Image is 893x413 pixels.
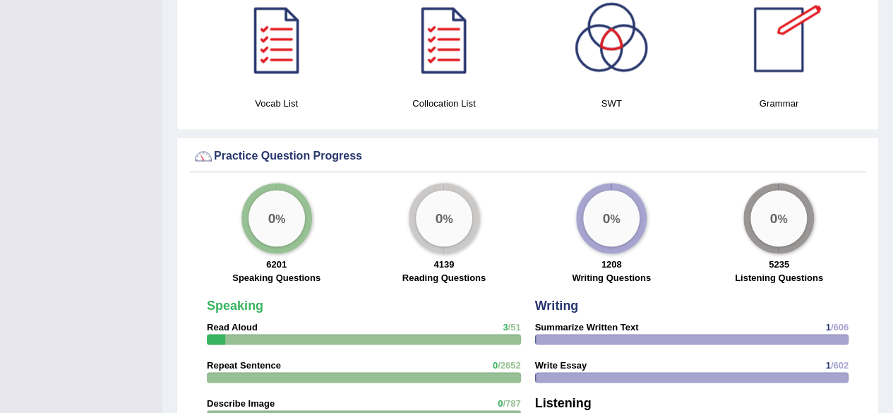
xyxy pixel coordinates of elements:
[535,299,579,313] strong: Writing
[535,396,592,410] strong: Listening
[535,360,587,371] strong: Write Essay
[702,96,856,111] h4: Grammar
[770,210,778,226] big: 0
[193,145,863,167] div: Practice Question Progress
[508,322,520,333] span: /51
[433,259,454,270] strong: 4139
[207,299,263,313] strong: Speaking
[503,322,508,333] span: 3
[769,259,789,270] strong: 5235
[535,322,639,333] strong: Summarize Written Text
[207,360,281,371] strong: Repeat Sentence
[207,398,275,409] strong: Describe Image
[750,190,807,246] div: %
[435,210,443,226] big: 0
[402,271,486,285] label: Reading Questions
[232,271,320,285] label: Speaking Questions
[248,190,305,246] div: %
[498,398,503,409] span: 0
[498,360,521,371] span: /2652
[572,271,651,285] label: Writing Questions
[831,322,849,333] span: /606
[268,210,275,226] big: 0
[535,96,688,111] h4: SWT
[503,398,520,409] span: /787
[367,96,520,111] h4: Collocation List
[493,360,498,371] span: 0
[200,96,353,111] h4: Vocab List
[825,360,830,371] span: 1
[266,259,287,270] strong: 6201
[207,322,258,333] strong: Read Aloud
[831,360,849,371] span: /602
[603,210,611,226] big: 0
[601,259,622,270] strong: 1208
[583,190,640,246] div: %
[416,190,472,246] div: %
[735,271,823,285] label: Listening Questions
[825,322,830,333] span: 1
